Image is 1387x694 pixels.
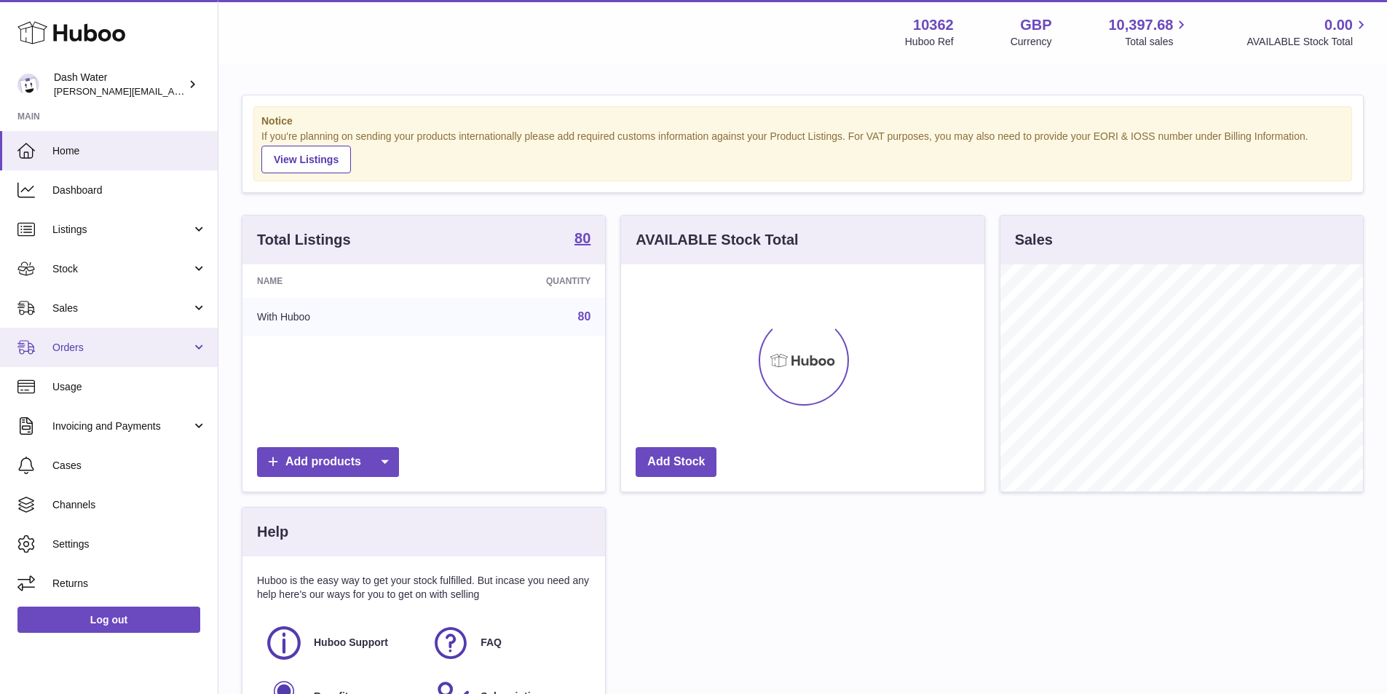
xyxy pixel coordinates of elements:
[257,230,351,250] h3: Total Listings
[17,607,200,633] a: Log out
[52,341,191,355] span: Orders
[905,35,954,49] div: Huboo Ref
[574,231,590,245] strong: 80
[52,498,207,512] span: Channels
[913,15,954,35] strong: 10362
[52,223,191,237] span: Listings
[1324,15,1353,35] span: 0.00
[1011,35,1052,49] div: Currency
[636,230,798,250] h3: AVAILABLE Stock Total
[261,146,351,173] a: View Listings
[1015,230,1053,250] h3: Sales
[52,380,207,394] span: Usage
[1108,15,1173,35] span: 10,397.68
[431,623,583,663] a: FAQ
[242,298,434,336] td: With Huboo
[314,636,388,650] span: Huboo Support
[17,74,39,95] img: sophie@dash-water.com
[578,310,591,323] a: 80
[264,623,416,663] a: Huboo Support
[52,537,207,551] span: Settings
[52,419,191,433] span: Invoicing and Payments
[54,71,185,98] div: Dash Water
[1246,35,1370,49] span: AVAILABLE Stock Total
[257,522,288,542] h3: Help
[257,574,590,602] p: Huboo is the easy way to get your stock fulfilled. But incase you need any help here's our ways f...
[481,636,502,650] span: FAQ
[261,130,1344,173] div: If you're planning on sending your products internationally please add required customs informati...
[1246,15,1370,49] a: 0.00 AVAILABLE Stock Total
[1108,15,1190,49] a: 10,397.68 Total sales
[242,264,434,298] th: Name
[52,459,207,473] span: Cases
[52,577,207,591] span: Returns
[1125,35,1190,49] span: Total sales
[574,231,590,248] a: 80
[434,264,605,298] th: Quantity
[261,114,1344,128] strong: Notice
[1020,15,1051,35] strong: GBP
[257,447,399,477] a: Add products
[636,447,716,477] a: Add Stock
[52,144,207,158] span: Home
[52,301,191,315] span: Sales
[54,85,292,97] span: [PERSON_NAME][EMAIL_ADDRESS][DOMAIN_NAME]
[52,184,207,197] span: Dashboard
[52,262,191,276] span: Stock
